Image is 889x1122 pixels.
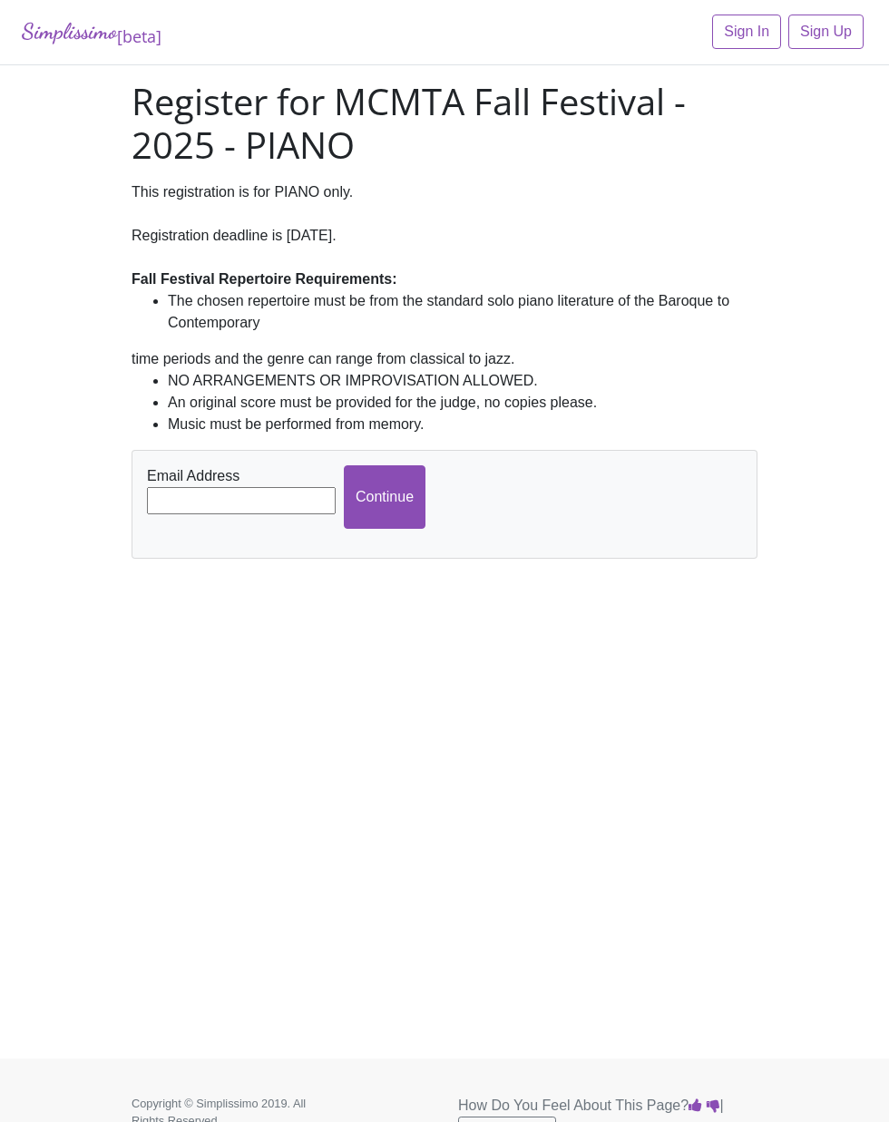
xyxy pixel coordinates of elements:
[22,15,161,50] a: Simplissimo[beta]
[788,15,864,49] a: Sign Up
[117,25,161,47] sub: [beta]
[168,414,757,435] li: Music must be performed from memory.
[132,181,757,290] div: This registration is for PIANO only. Registration deadline is [DATE].
[712,15,781,49] a: Sign In
[132,80,757,167] h1: Register for MCMTA Fall Festival - 2025 - PIANO
[168,290,757,334] li: The chosen repertoire must be from the standard solo piano literature of the Baroque to Contemporary
[344,465,425,529] input: Continue
[168,370,757,392] li: NO ARRANGEMENTS OR IMPROVISATION ALLOWED.
[132,348,757,370] div: time periods and the genre can range from classical to jazz.
[132,271,397,287] strong: Fall Festival Repertoire Requirements:
[168,392,757,414] li: An original score must be provided for the judge, no copies please.
[142,465,344,514] div: Email Address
